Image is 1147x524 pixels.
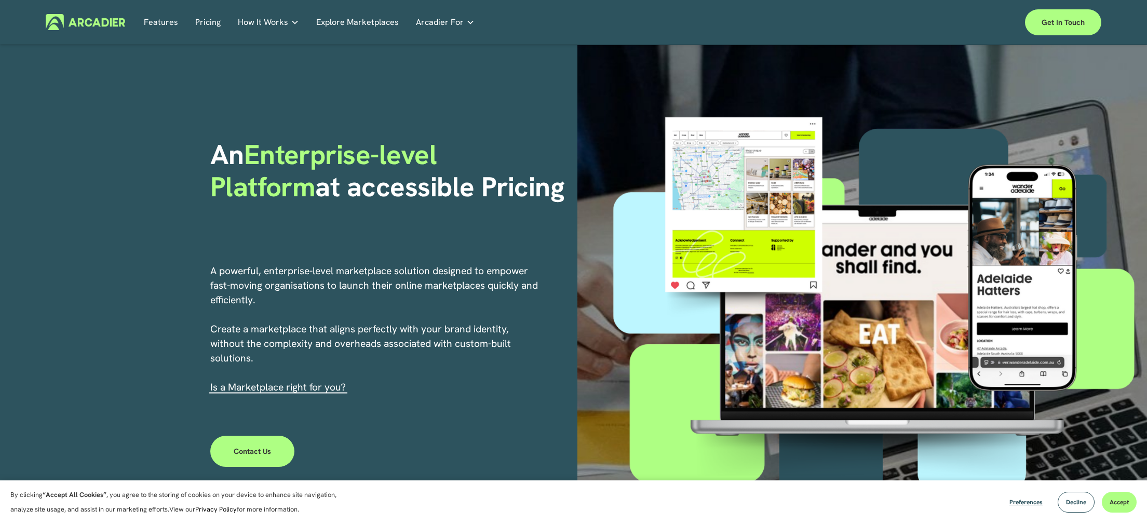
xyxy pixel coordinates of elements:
[238,14,299,30] a: folder dropdown
[10,488,348,517] p: By clicking , you agree to the storing of cookies on your device to enhance site navigation, anal...
[416,14,475,30] a: folder dropdown
[43,490,106,499] strong: “Accept All Cookies”
[1009,498,1043,506] span: Preferences
[210,436,295,467] a: Contact Us
[195,505,237,514] a: Privacy Policy
[1058,492,1095,513] button: Decline
[1025,9,1101,35] a: Get in touch
[1110,498,1129,506] span: Accept
[316,14,399,30] a: Explore Marketplaces
[46,14,125,30] img: Arcadier
[1102,492,1137,513] button: Accept
[210,264,539,395] p: A powerful, enterprise-level marketplace solution designed to empower fast-moving organisations t...
[1002,492,1050,513] button: Preferences
[213,381,346,394] a: s a Marketplace right for you?
[1066,498,1086,506] span: Decline
[210,381,346,394] span: I
[144,14,178,30] a: Features
[416,15,464,30] span: Arcadier For
[210,139,570,204] h1: An at accessible Pricing
[210,137,444,205] span: Enterprise-level Platform
[238,15,288,30] span: How It Works
[195,14,221,30] a: Pricing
